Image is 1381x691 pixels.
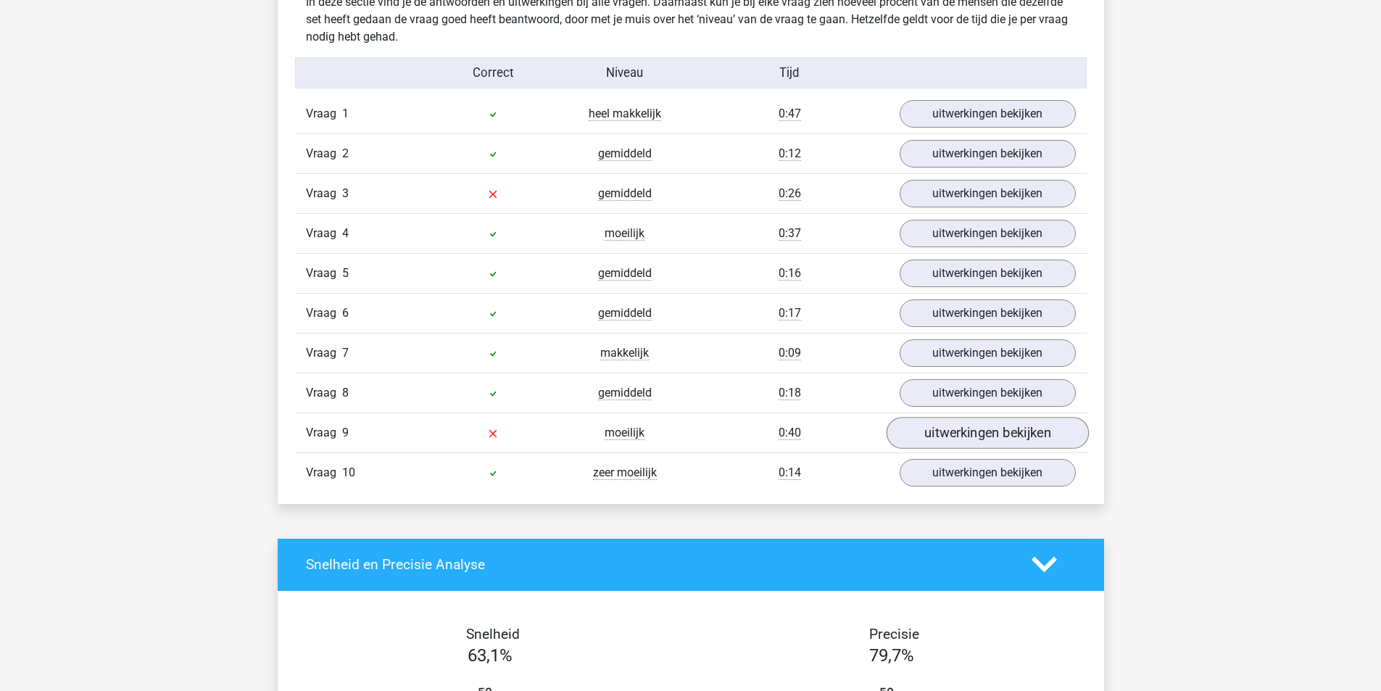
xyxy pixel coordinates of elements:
span: makkelijk [600,346,649,360]
div: Tijd [690,64,888,82]
span: Vraag [306,344,342,362]
span: 0:18 [779,386,801,400]
span: Vraag [306,464,342,481]
span: 63,1% [468,645,513,666]
span: Vraag [306,185,342,202]
span: gemiddeld [598,146,652,161]
a: uitwerkingen bekijken [900,339,1076,367]
span: gemiddeld [598,266,652,281]
span: moeilijk [605,226,644,241]
span: Vraag [306,265,342,282]
div: Correct [427,64,559,82]
a: uitwerkingen bekijken [900,100,1076,128]
span: heel makkelijk [589,107,661,121]
span: 0:12 [779,146,801,161]
span: Vraag [306,384,342,402]
a: uitwerkingen bekijken [900,140,1076,167]
span: 6 [342,306,349,320]
span: 10 [342,466,355,479]
span: gemiddeld [598,306,652,320]
span: zeer moeilijk [593,466,657,480]
a: uitwerkingen bekijken [900,180,1076,207]
span: 5 [342,266,349,280]
h4: Precisie [708,626,1082,642]
h4: Snelheid en Precisie Analyse [306,556,1010,573]
span: 9 [342,426,349,439]
h4: Snelheid [306,626,680,642]
span: Vraag [306,225,342,242]
a: uitwerkingen bekijken [886,417,1088,449]
span: 1 [342,107,349,120]
span: 2 [342,146,349,160]
a: uitwerkingen bekijken [900,299,1076,327]
span: gemiddeld [598,386,652,400]
span: 0:40 [779,426,801,440]
span: Vraag [306,145,342,162]
span: 0:26 [779,186,801,201]
span: 7 [342,346,349,360]
div: Niveau [559,64,691,82]
span: 79,7% [869,645,914,666]
span: 0:09 [779,346,801,360]
span: 0:47 [779,107,801,121]
span: Vraag [306,305,342,322]
a: uitwerkingen bekijken [900,220,1076,247]
span: 0:37 [779,226,801,241]
a: uitwerkingen bekijken [900,459,1076,487]
a: uitwerkingen bekijken [900,379,1076,407]
span: 8 [342,386,349,400]
a: uitwerkingen bekijken [900,260,1076,287]
span: moeilijk [605,426,644,440]
span: gemiddeld [598,186,652,201]
span: Vraag [306,105,342,123]
span: Vraag [306,424,342,442]
span: 4 [342,226,349,240]
span: 0:14 [779,466,801,480]
span: 0:16 [779,266,801,281]
span: 0:17 [779,306,801,320]
span: 3 [342,186,349,200]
